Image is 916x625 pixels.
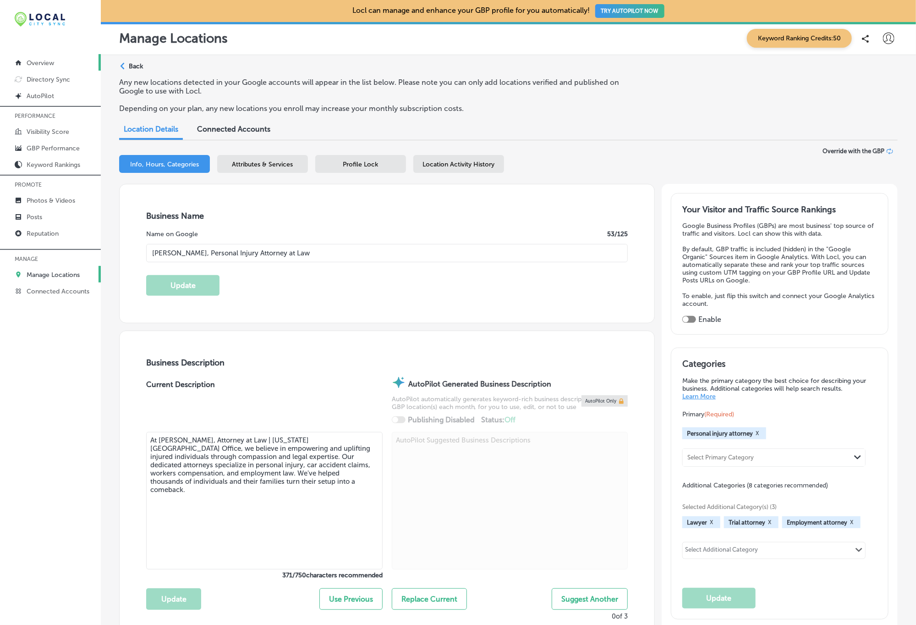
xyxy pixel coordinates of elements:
[682,205,877,215] h3: Your Visitor and Traffic Source Rankings
[423,160,495,168] span: Location Activity History
[119,31,228,46] p: Manage Locations
[124,125,178,133] span: Location Details
[747,29,852,48] span: Keyword Ranking Credits: 50
[682,410,734,418] span: Primary
[753,430,762,437] button: X
[129,62,143,70] p: Back
[392,588,467,610] button: Replace Current
[729,519,765,526] span: Trial attorney
[146,571,382,579] label: 371 / 750 characters recommended
[552,588,628,610] button: Suggest Another
[707,519,716,526] button: X
[27,128,69,136] p: Visibility Score
[698,315,721,324] label: Enable
[27,197,75,205] p: Photos & Videos
[687,454,754,461] div: Select Primary Category
[27,271,80,279] p: Manage Locations
[27,288,89,295] p: Connected Accounts
[847,519,856,526] button: X
[27,161,80,169] p: Keyword Rankings
[146,588,201,610] button: Update
[595,4,664,18] button: TRY AUTOPILOT NOW
[319,588,383,610] button: Use Previous
[146,230,198,238] label: Name on Google
[343,160,378,168] span: Profile Lock
[130,160,199,168] span: Info, Hours, Categories
[612,612,628,620] p: 0 of 3
[823,148,884,155] span: Override with the GBP
[704,410,734,418] span: (Required)
[119,104,625,113] p: Depending on your plan, any new locations you enroll may increase your monthly subscription costs.
[682,245,877,284] p: By default, GBP traffic is included (hidden) in the "Google Organic" Sources item in Google Analy...
[146,244,628,262] input: Enter Location Name
[787,519,847,526] span: Employment attorney
[146,380,215,432] label: Current Description
[27,144,80,152] p: GBP Performance
[197,125,270,133] span: Connected Accounts
[27,92,54,100] p: AutoPilot
[27,213,42,221] p: Posts
[682,377,877,400] p: Make the primary category the best choice for describing your business. Additional categories wil...
[687,430,753,437] span: Personal injury attorney
[146,358,628,368] h3: Business Description
[682,359,877,372] h3: Categories
[408,380,551,388] strong: AutoPilot Generated Business Description
[682,222,877,238] p: Google Business Profiles (GBPs) are most business' top source of traffic and visitors. Locl can s...
[685,546,758,557] div: Select Additional Category
[15,12,65,27] img: 12321ecb-abad-46dd-be7f-2600e8d3409flocal-city-sync-logo-rectangle.png
[27,230,59,238] p: Reputation
[747,481,828,490] span: (8 categories recommended)
[146,211,628,221] h3: Business Name
[765,519,774,526] button: X
[146,432,382,570] textarea: At [PERSON_NAME], Attorney at Law | [US_STATE][GEOGRAPHIC_DATA] Office, we believe in empowering ...
[682,393,716,400] a: Learn More
[682,292,877,308] p: To enable, just flip this switch and connect your Google Analytics account.
[27,59,54,67] p: Overview
[682,588,756,608] button: Update
[392,376,406,389] img: autopilot-icon
[119,78,625,95] p: Any new locations detected in your Google accounts will appear in the list below. Please note you...
[607,230,628,238] label: 53 /125
[682,481,828,489] span: Additional Categories
[232,160,293,168] span: Attributes & Services
[682,503,870,510] span: Selected Additional Category(s) (3)
[27,76,70,83] p: Directory Sync
[687,519,707,526] span: Lawyer
[146,275,219,296] button: Update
